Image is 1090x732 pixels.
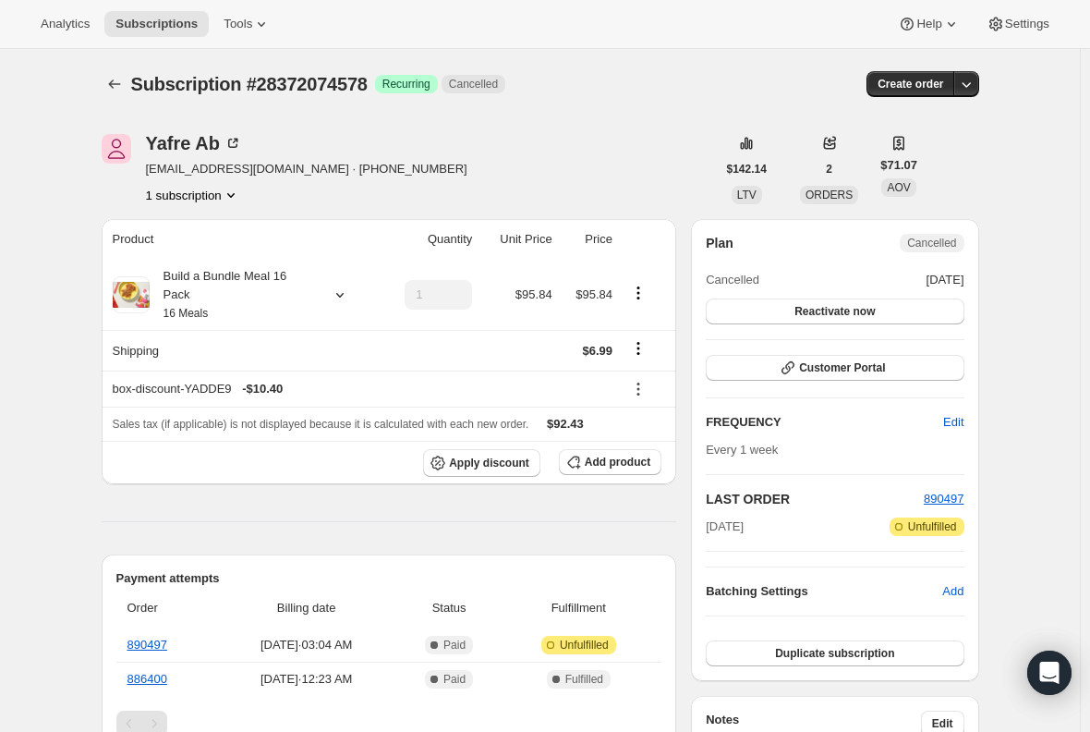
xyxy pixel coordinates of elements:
[942,582,963,601] span: Add
[222,670,392,689] span: [DATE] · 12:23 AM
[559,449,661,475] button: Add product
[102,71,127,97] button: Subscriptions
[815,156,843,182] button: 2
[146,186,240,204] button: Product actions
[558,219,618,260] th: Price
[799,360,885,375] span: Customer Portal
[924,490,963,508] button: 890497
[506,599,650,617] span: Fulfillment
[403,599,496,617] span: Status
[706,271,759,289] span: Cancelled
[146,134,242,152] div: Yafre Ab
[727,162,767,177] span: $142.14
[242,380,283,398] span: - $10.40
[565,672,603,687] span: Fulfilled
[878,77,943,91] span: Create order
[887,11,971,37] button: Help
[706,518,744,536] span: [DATE]
[706,443,778,457] span: Every 1 week
[102,330,380,371] th: Shipping
[706,299,963,324] button: Reactivate now
[916,17,941,31] span: Help
[478,219,557,260] th: Unit Price
[104,11,209,37] button: Subscriptions
[115,17,198,31] span: Subscriptions
[515,287,552,301] span: $95.84
[932,716,953,731] span: Edit
[706,640,963,666] button: Duplicate subscription
[582,344,612,358] span: $6.99
[794,304,875,319] span: Reactivate now
[706,582,942,601] h6: Batching Settings
[775,646,894,661] span: Duplicate subscription
[1027,651,1072,695] div: Open Intercom Messenger
[113,418,529,431] span: Sales tax (if applicable) is not displayed because it is calculated with each new order.
[379,219,478,260] th: Quantity
[212,11,282,37] button: Tools
[222,599,392,617] span: Billing date
[887,181,910,194] span: AOV
[382,77,430,91] span: Recurring
[924,492,963,506] a: 890497
[449,77,498,91] span: Cancelled
[116,588,216,628] th: Order
[113,380,612,398] div: box-discount-YADDE9
[943,413,963,432] span: Edit
[624,338,653,359] button: Shipping actions
[624,283,653,303] button: Product actions
[30,11,101,37] button: Analytics
[706,490,924,508] h2: LAST ORDER
[163,307,209,320] small: 16 Meals
[449,456,529,470] span: Apply discount
[737,189,757,201] span: LTV
[127,672,167,686] a: 886400
[931,577,975,606] button: Add
[423,449,540,477] button: Apply discount
[907,236,956,250] span: Cancelled
[443,672,466,687] span: Paid
[224,17,252,31] span: Tools
[585,455,650,470] span: Add product
[926,271,964,289] span: [DATE]
[880,156,917,175] span: $71.07
[443,638,466,653] span: Paid
[146,160,467,178] span: [EMAIL_ADDRESS][DOMAIN_NAME] · [PHONE_NUMBER]
[575,287,612,301] span: $95.84
[116,569,662,588] h2: Payment attempts
[127,638,167,652] a: 890497
[706,234,733,252] h2: Plan
[908,519,957,534] span: Unfulfilled
[706,355,963,381] button: Customer Portal
[866,71,954,97] button: Create order
[102,134,131,164] span: Yafre Ab
[560,638,609,653] span: Unfulfilled
[547,417,584,431] span: $92.43
[150,267,316,323] div: Build a Bundle Meal 16 Pack
[805,189,853,201] span: ORDERS
[932,408,975,437] button: Edit
[41,17,90,31] span: Analytics
[826,162,832,177] span: 2
[716,156,778,182] button: $142.14
[222,636,392,654] span: [DATE] · 03:04 AM
[975,11,1060,37] button: Settings
[102,219,380,260] th: Product
[131,74,368,94] span: Subscription #28372074578
[706,413,943,432] h2: FREQUENCY
[1005,17,1049,31] span: Settings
